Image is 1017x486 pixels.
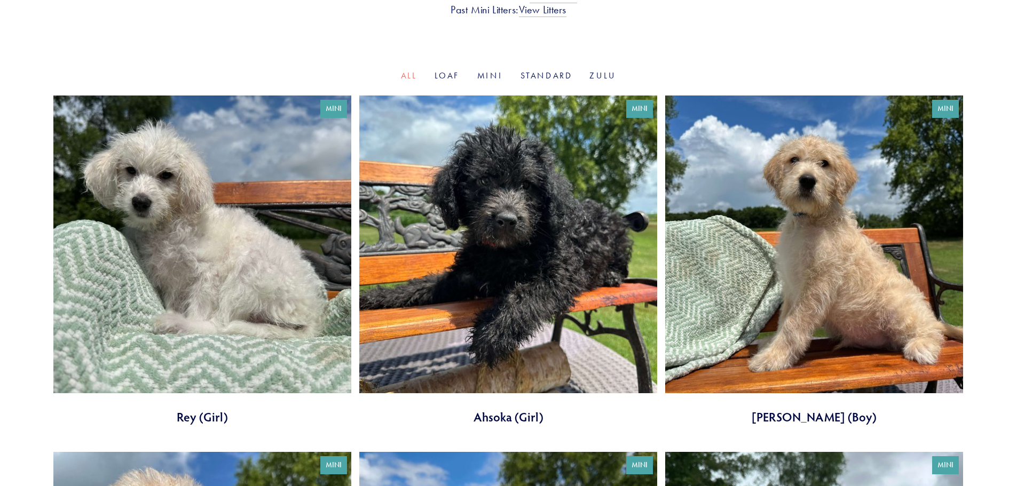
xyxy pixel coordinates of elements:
a: Loaf [435,70,460,81]
a: Zulu [589,70,616,81]
a: Mini [477,70,503,81]
a: View Litters [519,3,566,17]
a: Standard [521,70,573,81]
a: All [401,70,417,81]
